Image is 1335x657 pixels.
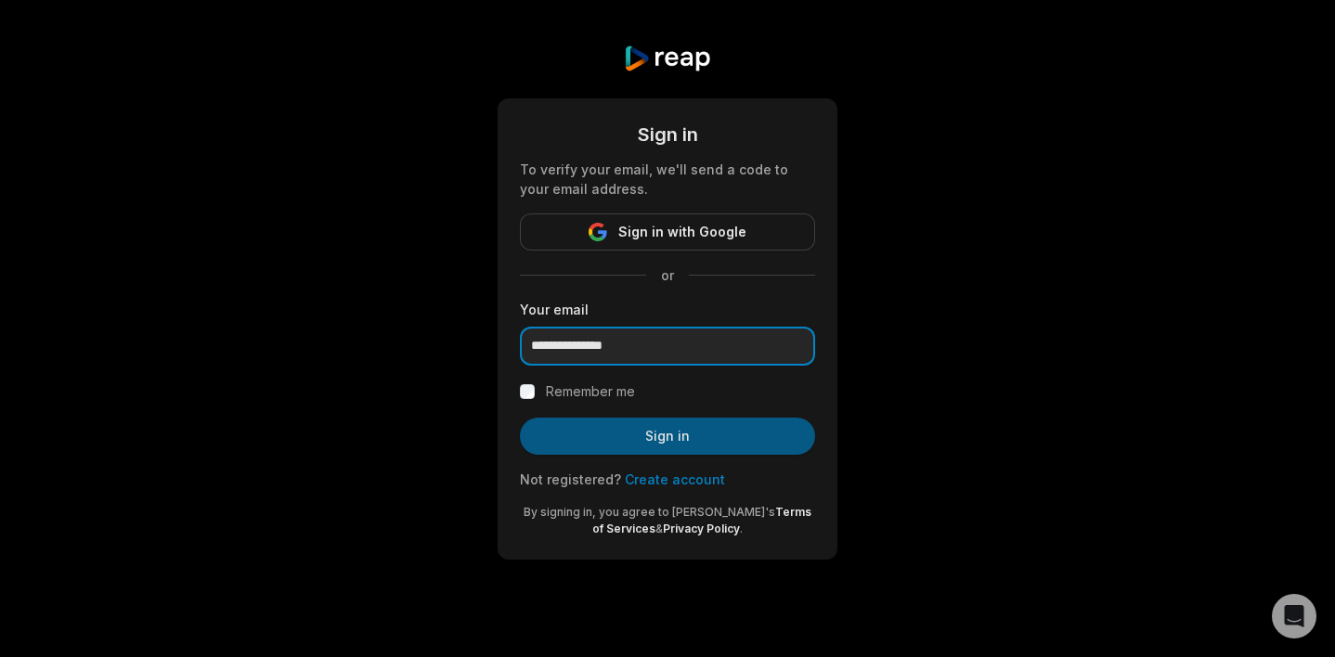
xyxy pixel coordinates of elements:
label: Your email [520,300,815,319]
span: or [646,265,689,285]
span: & [655,522,663,535]
div: Sign in [520,121,815,148]
span: By signing in, you agree to [PERSON_NAME]'s [524,505,775,519]
span: Sign in with Google [618,221,746,243]
div: Open Intercom Messenger [1272,594,1316,638]
a: Create account [625,471,725,487]
label: Remember me [546,380,635,403]
div: To verify your email, we'll send a code to your email address. [520,160,815,199]
span: Not registered? [520,471,621,487]
span: . [740,522,743,535]
button: Sign in [520,418,815,455]
img: reap [623,45,711,72]
a: Privacy Policy [663,522,740,535]
button: Sign in with Google [520,213,815,251]
a: Terms of Services [592,505,811,535]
